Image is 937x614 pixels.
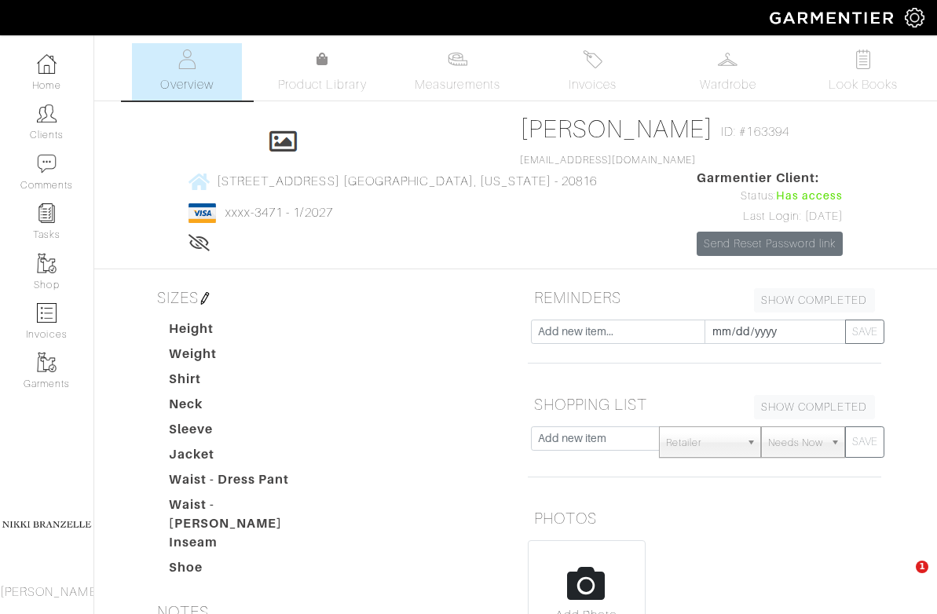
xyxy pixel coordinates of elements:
[697,188,843,205] div: Status:
[267,50,377,94] a: Product Library
[160,75,213,94] span: Overview
[583,49,602,69] img: orders-27d20c2124de7fd6de4e0e44c1d41de31381a507db9b33961299e4e07d508b8c.svg
[178,49,197,69] img: basicinfo-40fd8af6dae0f16599ec9e87c0ef1c0a1fdea2edbe929e3d69a839185d80c458.svg
[157,370,306,395] dt: Shirt
[217,174,598,188] span: [STREET_ADDRESS] [GEOGRAPHIC_DATA], [US_STATE] - 20816
[528,503,881,534] h5: PHOTOS
[762,4,905,31] img: garmentier-logo-header-white-b43fb05a5012e4ada735d5af1a66efaba907eab6374d6393d1fbf88cb4ef424d.png
[157,495,306,533] dt: Waist - [PERSON_NAME]
[37,203,57,223] img: reminder-icon-8004d30b9f0a5d33ae49ab947aed9ed385cf756f9e5892f1edd6e32f2345188e.png
[754,395,875,419] a: SHOW COMPLETED
[697,232,843,256] a: Send Reset Password link
[37,104,57,123] img: clients-icon-6bae9207a08558b7cb47a8932f037763ab4055f8c8b6bfacd5dc20c3e0201464.png
[531,426,661,451] input: Add new item
[37,154,57,174] img: comment-icon-a0a6a9ef722e966f86d9cbdc48e553b5cf19dbc54f86b18d962a5391bc8f6eb6.png
[808,43,918,101] a: Look Books
[569,75,617,94] span: Invoices
[157,420,306,445] dt: Sleeve
[697,208,843,225] div: Last Login: [DATE]
[528,389,881,420] h5: SHOPPING LIST
[199,292,211,305] img: pen-cf24a1663064a2ec1b9c1bd2387e9de7a2fa800b781884d57f21acf72779bad2.png
[157,345,306,370] dt: Weight
[666,427,740,459] span: Retailer
[538,43,648,101] a: Invoices
[700,75,756,94] span: Wardrobe
[520,155,696,166] a: [EMAIL_ADDRESS][DOMAIN_NAME]
[37,353,57,372] img: garments-icon-b7da505a4dc4fd61783c78ac3ca0ef83fa9d6f193b1c9dc38574b1d14d53ca28.png
[157,533,306,558] dt: Inseam
[905,8,924,27] img: gear-icon-white-bd11855cb880d31180b6d7d6211b90ccbf57a29d726f0c71d8c61bd08dd39cc2.png
[188,171,598,191] a: [STREET_ADDRESS] [GEOGRAPHIC_DATA], [US_STATE] - 20816
[853,49,873,69] img: todo-9ac3debb85659649dc8f770b8b6100bb5dab4b48dedcbae339e5042a72dfd3cc.svg
[188,203,216,223] img: visa-934b35602734be37eb7d5d7e5dbcd2044c359bf20a24dc3361ca3fa54326a8a7.png
[225,206,333,220] a: xxxx-3471 - 1/2027
[528,282,881,313] h5: REMINDERS
[721,122,789,141] span: ID: #163394
[829,75,899,94] span: Look Books
[531,320,705,344] input: Add new item...
[754,288,875,312] a: SHOW COMPLETED
[415,75,500,94] span: Measurements
[151,282,504,313] h5: SIZES
[37,303,57,323] img: orders-icon-0abe47150d42831381b5fb84f609e132dff9fe21cb692f30cb5eec754e2cba89.png
[402,43,513,101] a: Measurements
[157,470,306,495] dt: Waist - Dress Pant
[673,43,783,101] a: Wardrobe
[448,49,467,69] img: measurements-466bbee1fd09ba9460f595b01e5d73f9e2bff037440d3c8f018324cb6cdf7a4a.svg
[768,427,823,459] span: Needs Now
[132,43,242,101] a: Overview
[697,169,843,188] span: Garmentier Client:
[845,320,884,344] button: SAVE
[718,49,738,69] img: wardrobe-487a4870c1b7c33e795ec22d11cfc2ed9d08956e64fb3008fe2437562e282088.svg
[884,561,921,598] iframe: Intercom live chat
[520,115,714,143] a: [PERSON_NAME]
[278,75,367,94] span: Product Library
[776,188,844,205] span: Has access
[157,445,306,470] dt: Jacket
[845,426,884,458] button: SAVE
[157,395,306,420] dt: Neck
[157,558,306,583] dt: Shoe
[37,254,57,273] img: garments-icon-b7da505a4dc4fd61783c78ac3ca0ef83fa9d6f193b1c9dc38574b1d14d53ca28.png
[916,561,928,573] span: 1
[157,320,306,345] dt: Height
[37,54,57,74] img: dashboard-icon-dbcd8f5a0b271acd01030246c82b418ddd0df26cd7fceb0bd07c9910d44c42f6.png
